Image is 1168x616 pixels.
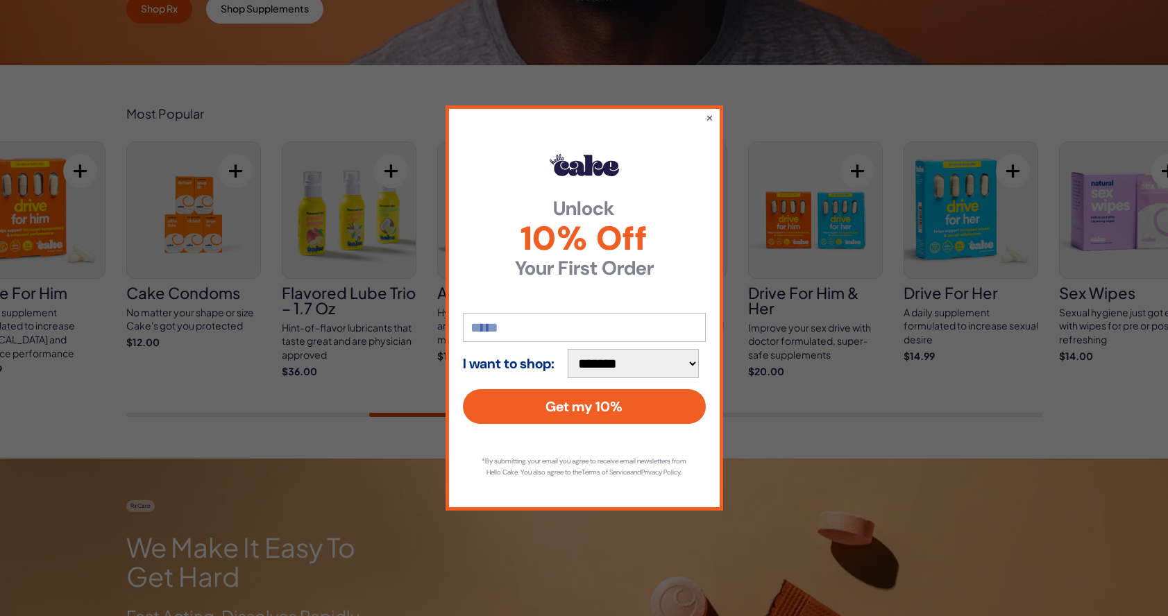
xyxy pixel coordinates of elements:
strong: Your First Order [463,259,706,278]
button: Get my 10% [463,389,706,424]
strong: Unlock [463,199,706,219]
button: × [706,110,713,124]
a: Privacy Policy [641,468,680,477]
strong: I want to shop: [463,356,555,371]
img: Hello Cake [550,154,619,176]
p: *By submitting your email you agree to receive email newsletters from Hello Cake. You also agree ... [477,456,692,478]
span: 10% Off [463,222,706,255]
a: Terms of Service [582,468,630,477]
